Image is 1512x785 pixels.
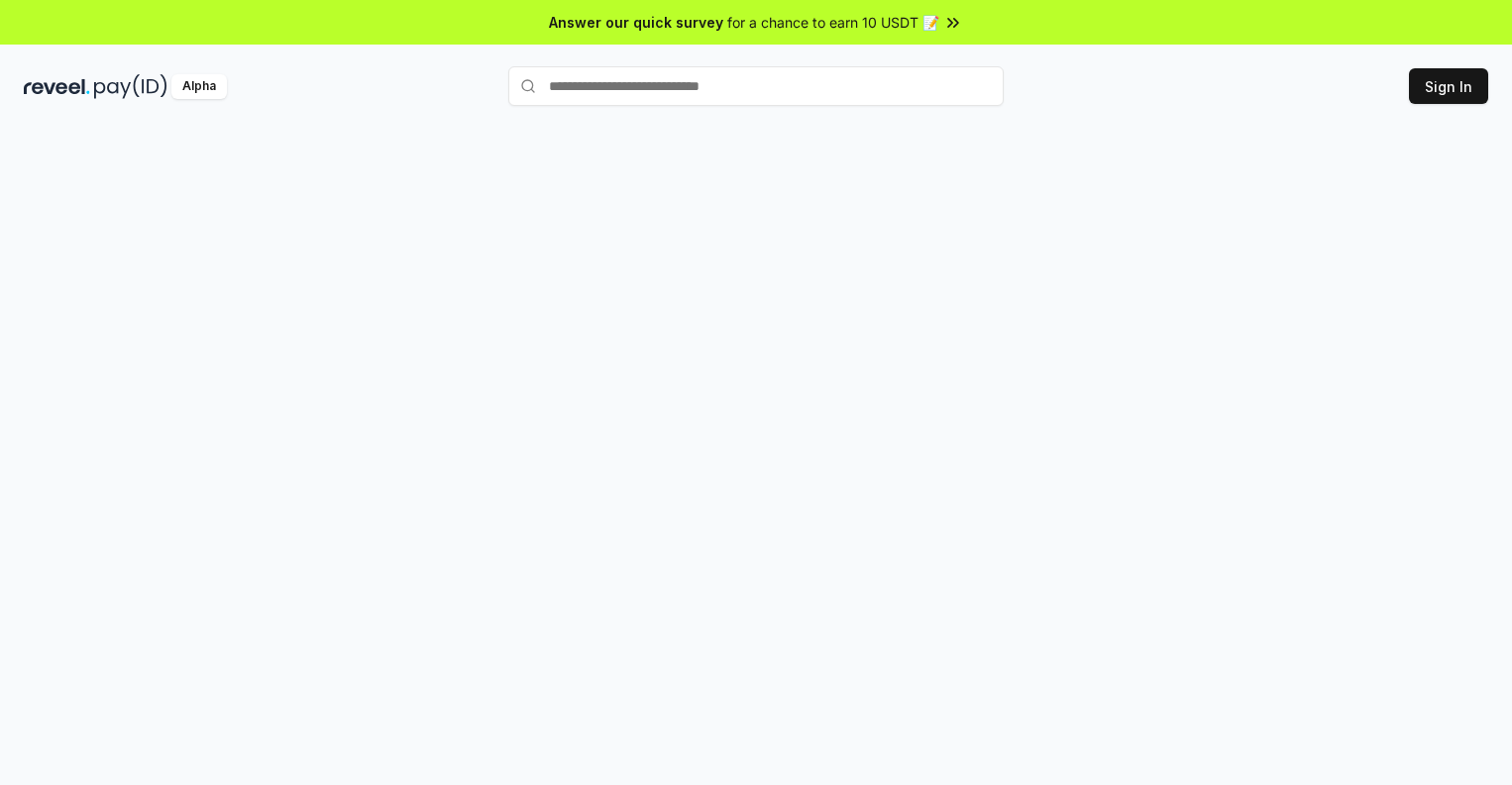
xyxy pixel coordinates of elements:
[94,74,167,99] img: pay_id
[24,74,90,99] img: reveel_dark
[549,12,723,33] span: Answer our quick survey
[171,74,227,99] div: Alpha
[727,12,939,33] span: for a chance to earn 10 USDT 📝
[1409,68,1488,104] button: Sign In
